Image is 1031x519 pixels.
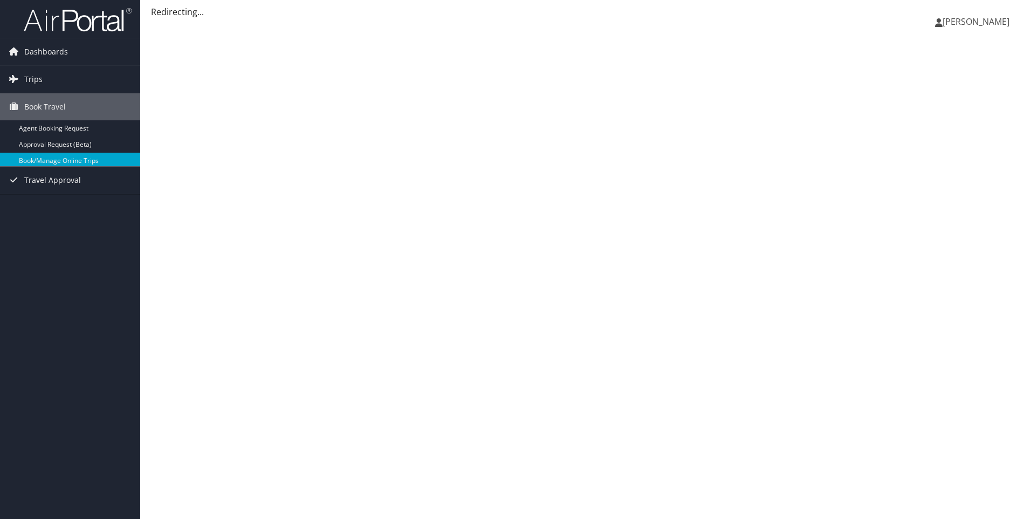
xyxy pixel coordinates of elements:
[151,5,1020,18] div: Redirecting...
[24,66,43,93] span: Trips
[943,16,1009,28] span: [PERSON_NAME]
[24,167,81,194] span: Travel Approval
[24,93,66,120] span: Book Travel
[935,5,1020,38] a: [PERSON_NAME]
[24,7,132,32] img: airportal-logo.png
[24,38,68,65] span: Dashboards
